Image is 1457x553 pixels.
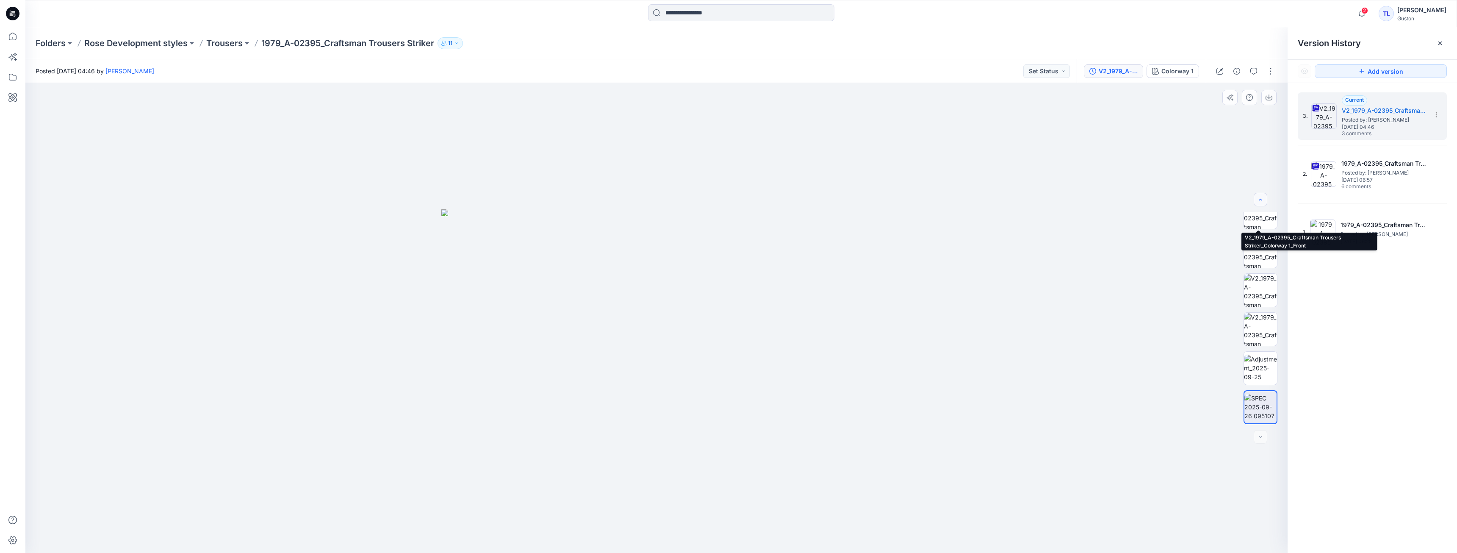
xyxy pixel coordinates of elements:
button: Colorway 1 [1147,64,1199,78]
div: Guston [1397,15,1446,22]
span: Posted by: Tharindu Lakmal Perera [1341,169,1426,177]
img: V2_1979_A-02395_Craftsman Trousers Striker_Colorway 1_Left [1244,274,1277,307]
span: [DATE] 06:28 [1341,239,1425,245]
span: 3. [1303,112,1308,120]
a: Trousers [206,37,243,49]
img: V2_1979_A-02395_Craftsman Trousers Striker_Colorway 1_Back [1244,235,1277,268]
h5: 1979_A-02395_Craftsman Trousers Striker [1341,220,1425,230]
img: Adjustment_2025-09-25 [1244,355,1277,381]
button: V2_1979_A-02395_Craftsman Trousers Striker [1084,64,1143,78]
div: Colorway 1 [1161,67,1194,76]
img: V2_1979_A-02395_Craftsman Trousers Striker_Colorway 1_Front [1244,196,1277,229]
div: V2_1979_A-02395_Craftsman Trousers Striker [1099,67,1138,76]
span: Version History [1298,38,1361,48]
a: Rose Development styles [84,37,188,49]
span: Posted by: Tharindu Lakmal Perera [1342,116,1427,124]
span: 1. [1303,228,1307,236]
span: Posted [DATE] 04:46 by [36,67,154,75]
button: Show Hidden Versions [1298,64,1311,78]
img: SPEC 2025-09-26 095107 [1244,394,1277,420]
span: 3 comments [1342,131,1401,137]
p: 11 [448,39,452,48]
span: Posted by: Tharindu Lakmal Perera [1341,230,1425,239]
button: Add version [1315,64,1447,78]
span: 2. [1303,170,1307,178]
span: Current [1345,97,1364,103]
h5: V2_1979_A-02395_Craftsman Trousers Striker [1342,106,1427,116]
span: 6 comments [1341,183,1401,190]
h5: 1979_A-02395_Craftsman Trousers Striker [1341,158,1426,169]
img: 1979_A-02395_Craftsman Trousers Striker [1311,161,1336,187]
div: TL [1379,6,1394,21]
img: V2_1979_A-02395_Craftsman Trousers Striker_Colorway 1_Right [1244,313,1277,346]
span: 2 [1361,7,1368,14]
img: V2_1979_A-02395_Craftsman Trousers Striker [1311,103,1337,129]
button: Close [1437,40,1443,47]
a: Folders [36,37,66,49]
a: [PERSON_NAME] [105,67,154,75]
span: [DATE] 04:46 [1342,124,1427,130]
img: 1979_A-02395_Craftsman Trousers Striker [1310,220,1335,245]
button: 11 [438,37,463,49]
p: 1979_A-02395_Craftsman Trousers Striker [261,37,434,49]
div: [PERSON_NAME] [1397,5,1446,15]
button: Details [1230,64,1244,78]
span: [DATE] 06:57 [1341,177,1426,183]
